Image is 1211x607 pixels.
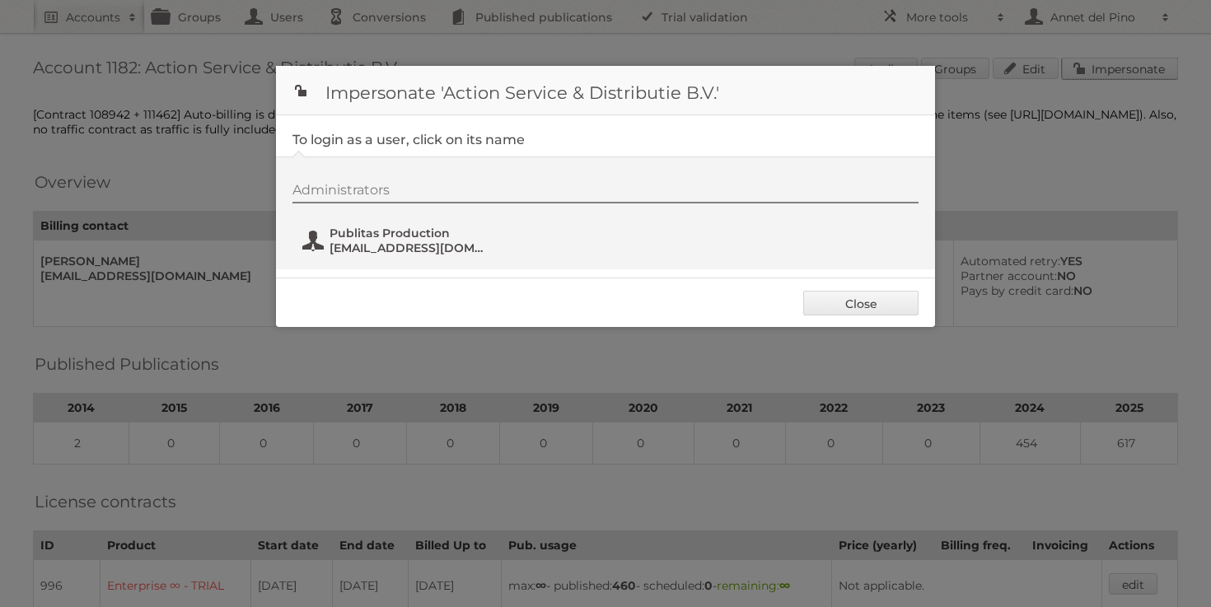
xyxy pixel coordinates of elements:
div: Administrators [292,182,919,203]
h1: Impersonate 'Action Service & Distributie B.V.' [276,66,935,115]
a: Close [803,291,919,315]
button: Publitas Production [EMAIL_ADDRESS][DOMAIN_NAME] [301,224,494,257]
span: Publitas Production [330,226,489,240]
span: [EMAIL_ADDRESS][DOMAIN_NAME] [330,240,489,255]
legend: To login as a user, click on its name [292,132,525,147]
